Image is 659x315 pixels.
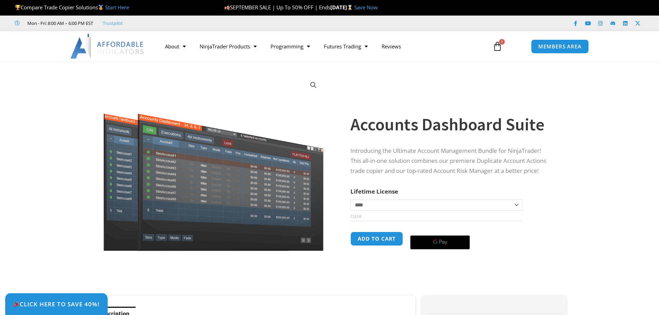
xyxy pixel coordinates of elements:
a: Clear options [350,214,361,219]
a: Start Here [105,4,129,11]
span: Click Here to save 40%! [13,301,100,307]
button: Buy with GPay [410,235,470,249]
img: 🏆 [15,5,20,10]
a: Reviews [375,38,408,54]
p: Introducing the Ultimate Account Management Bundle for NinjaTrader! This all-in-one solution comb... [350,146,552,176]
a: Programming [264,38,317,54]
h1: Accounts Dashboard Suite [350,112,552,137]
img: LogoAI | Affordable Indicators – NinjaTrader [70,34,145,59]
img: ⌛ [347,5,353,10]
nav: Menu [158,38,485,54]
span: MEMBERS AREA [538,44,582,49]
span: Compare Trade Copier Solutions [15,4,129,11]
a: NinjaTrader Products [193,38,264,54]
a: Futures Trading [317,38,375,54]
span: Mon - Fri: 8:00 AM – 6:00 PM EST [26,19,93,27]
a: MEMBERS AREA [531,39,589,54]
a: 0 [482,36,513,56]
img: 🥇 [98,5,103,10]
a: View full-screen image gallery [307,79,320,91]
button: Add to cart [350,232,403,246]
img: Screenshot 2024-08-26 155710eeeee [102,74,325,251]
img: 🍂 [225,5,230,10]
a: Trustpilot [103,19,123,27]
label: Lifetime License [350,187,398,195]
strong: [DATE] [330,4,354,11]
iframe: Secure payment input frame [409,231,471,231]
a: 🎉Click Here to save 40%! [5,293,108,315]
span: 0 [499,39,505,45]
img: 🎉 [13,301,19,307]
a: Save Now [354,4,378,11]
span: SEPTEMBER SALE | Up To 50% OFF | Ends [224,4,330,11]
a: About [158,38,193,54]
